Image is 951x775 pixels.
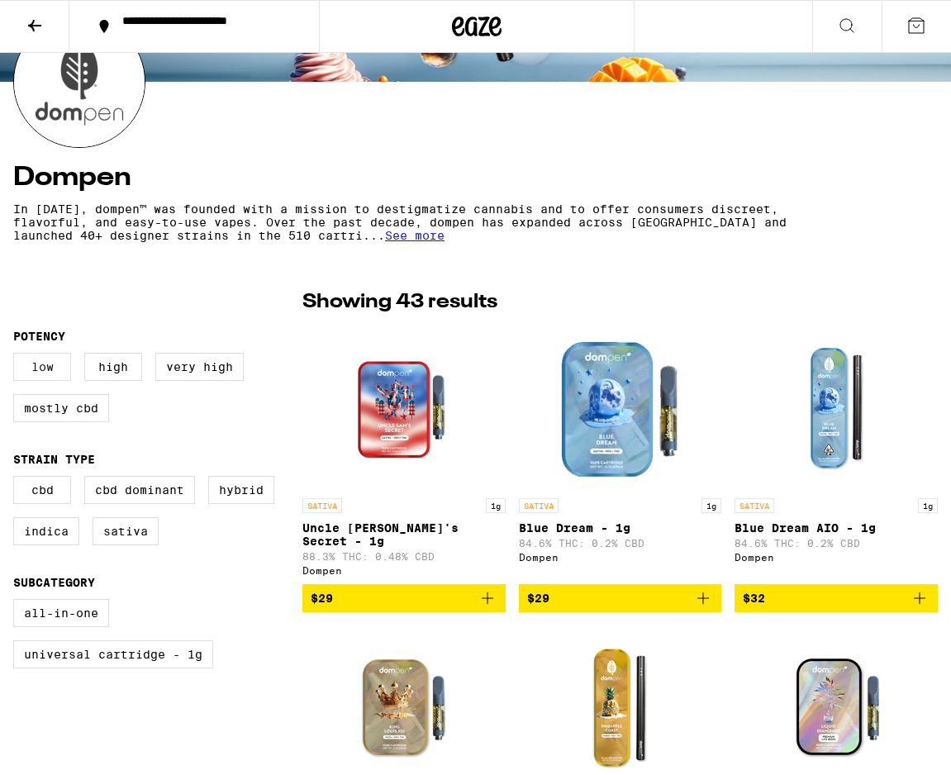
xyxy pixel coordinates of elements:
img: Dompen logo [14,17,145,147]
a: Open page for Blue Dream - 1g from Dompen [519,325,722,584]
label: Low [13,353,71,381]
p: 1g [918,498,938,513]
p: In [DATE], dompen™ was founded with a mission to destigmatize cannabis and to offer consumers dis... [13,202,833,242]
span: Hi. Need any help? [10,12,119,25]
label: CBD [13,476,71,504]
label: Mostly CBD [13,394,109,422]
label: Sativa [93,517,159,545]
button: Add to bag [302,584,506,612]
div: Dompen [735,552,938,563]
label: Hybrid [208,476,274,504]
legend: Potency [13,330,65,343]
h4: Dompen [13,164,938,191]
img: Dompen - Blue Dream - 1g [537,325,702,490]
a: Open page for Uncle Sam's Secret - 1g from Dompen [302,325,506,584]
div: Dompen [302,565,506,576]
p: SATIVA [735,498,774,513]
span: $32 [743,592,765,605]
legend: Subcategory [13,576,95,589]
button: Add to bag [519,584,722,612]
label: Universal Cartridge - 1g [13,640,213,668]
p: Showing 43 results [302,288,497,316]
p: Uncle [PERSON_NAME]'s Secret - 1g [302,521,506,548]
label: CBD Dominant [84,476,195,504]
span: $29 [311,592,333,605]
p: SATIVA [519,498,559,513]
label: High [84,353,142,381]
p: SATIVA [302,498,342,513]
p: 1g [486,498,506,513]
legend: Strain Type [13,453,95,466]
p: 88.3% THC: 0.48% CBD [302,551,506,562]
label: Indica [13,517,79,545]
button: Add to bag [735,584,938,612]
p: 84.6% THC: 0.2% CBD [735,538,938,549]
p: 1g [701,498,721,513]
p: Blue Dream AIO - 1g [735,521,938,535]
label: Very High [155,353,244,381]
label: All-In-One [13,599,109,627]
p: Blue Dream - 1g [519,521,722,535]
span: $29 [527,592,549,605]
div: Dompen [519,552,722,563]
img: Dompen - Blue Dream AIO - 1g [754,325,919,490]
a: Open page for Blue Dream AIO - 1g from Dompen [735,325,938,584]
img: Dompen - Uncle Sam's Secret - 1g [321,325,487,490]
span: See more [385,229,445,242]
p: 84.6% THC: 0.2% CBD [519,538,722,549]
